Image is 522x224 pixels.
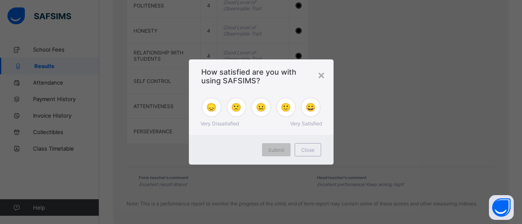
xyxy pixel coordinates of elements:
[268,147,284,153] span: Submit
[489,195,514,220] button: Open asap
[281,102,291,112] span: 🙂
[200,120,239,127] span: Very Dissatisfied
[201,68,321,85] span: How satisfied are you with using SAFSIMS?
[206,102,217,112] span: 😞
[290,120,322,127] span: Very Satisfied
[256,102,266,112] span: 😐
[301,147,315,153] span: Close
[231,102,241,112] span: 🙁
[317,68,325,82] div: ×
[305,102,316,112] span: 😄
